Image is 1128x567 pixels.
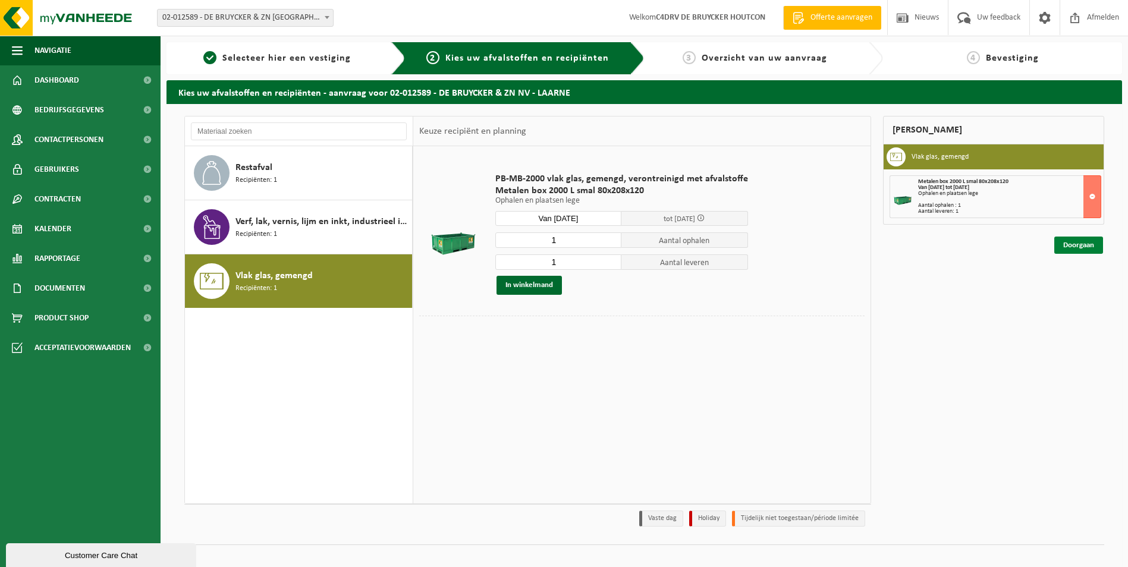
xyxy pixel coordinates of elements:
[912,147,969,166] h3: Vlak glas, gemengd
[689,511,726,527] li: Holiday
[426,51,439,64] span: 2
[34,155,79,184] span: Gebruikers
[158,10,333,26] span: 02-012589 - DE BRUYCKER & ZN NV - LAARNE
[185,254,413,308] button: Vlak glas, gemengd Recipiënten: 1
[621,254,748,270] span: Aantal leveren
[621,232,748,248] span: Aantal ophalen
[34,36,71,65] span: Navigatie
[235,160,272,175] span: Restafval
[656,13,765,22] strong: C4DRV DE BRUYCKER HOUTCON
[34,303,89,333] span: Product Shop
[34,214,71,244] span: Kalender
[235,283,277,294] span: Recipiënten: 1
[185,200,413,254] button: Verf, lak, vernis, lijm en inkt, industrieel in kleinverpakking Recipiënten: 1
[683,51,696,64] span: 3
[495,197,748,205] p: Ophalen en plaatsen lege
[918,203,1101,209] div: Aantal ophalen : 1
[235,215,409,229] span: Verf, lak, vernis, lijm en inkt, industrieel in kleinverpakking
[639,511,683,527] li: Vaste dag
[445,53,609,63] span: Kies uw afvalstoffen en recipiënten
[495,211,622,226] input: Selecteer datum
[918,178,1008,185] span: Metalen box 2000 L smal 80x208x120
[172,51,382,65] a: 1Selecteer hier een vestiging
[203,51,216,64] span: 1
[495,173,748,185] span: PB-MB-2000 vlak glas, gemengd, verontreinigd met afvalstoffe
[732,511,865,527] li: Tijdelijk niet toegestaan/période limitée
[883,116,1104,144] div: [PERSON_NAME]
[222,53,351,63] span: Selecteer hier een vestiging
[235,229,277,240] span: Recipiënten: 1
[235,269,313,283] span: Vlak glas, gemengd
[191,122,407,140] input: Materiaal zoeken
[157,9,334,27] span: 02-012589 - DE BRUYCKER & ZN NV - LAARNE
[34,273,85,303] span: Documenten
[34,184,81,214] span: Contracten
[34,65,79,95] span: Dashboard
[34,125,103,155] span: Contactpersonen
[783,6,881,30] a: Offerte aanvragen
[1054,237,1103,254] a: Doorgaan
[6,541,199,567] iframe: chat widget
[34,333,131,363] span: Acceptatievoorwaarden
[185,146,413,200] button: Restafval Recipiënten: 1
[918,209,1101,215] div: Aantal leveren: 1
[413,116,532,146] div: Keuze recipiënt en planning
[967,51,980,64] span: 4
[918,191,1101,197] div: Ophalen en plaatsen lege
[664,215,695,223] span: tot [DATE]
[497,276,562,295] button: In winkelmand
[807,12,875,24] span: Offerte aanvragen
[986,53,1039,63] span: Bevestiging
[235,175,277,186] span: Recipiënten: 1
[34,95,104,125] span: Bedrijfsgegevens
[166,80,1122,103] h2: Kies uw afvalstoffen en recipiënten - aanvraag voor 02-012589 - DE BRUYCKER & ZN NV - LAARNE
[918,184,969,191] strong: Van [DATE] tot [DATE]
[702,53,827,63] span: Overzicht van uw aanvraag
[495,185,748,197] span: Metalen box 2000 L smal 80x208x120
[34,244,80,273] span: Rapportage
